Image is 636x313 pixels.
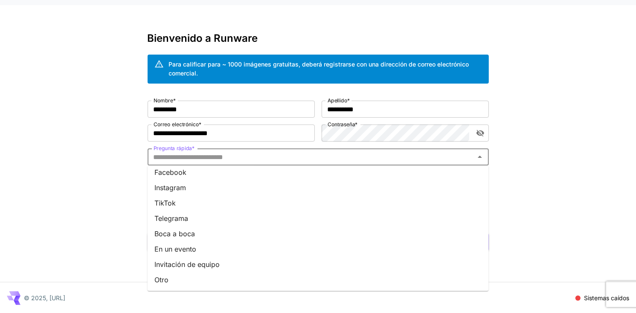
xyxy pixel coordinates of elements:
li: Telegrama [148,211,489,226]
p: Sistemas caídos [584,293,629,302]
li: Invitación de equipo [148,257,489,272]
li: En un evento [148,241,489,257]
label: Correo electrónico [154,121,202,128]
label: Apellido [328,97,350,104]
label: Pregunta rápida [154,145,195,152]
li: Instagram [148,180,489,195]
li: Boca a boca [148,226,489,241]
button: Cerrar [474,151,486,163]
li: Otro [148,272,489,287]
button: Alternar visibilidad de contraseña [473,125,488,141]
p: © 2025, [URL] [24,293,65,302]
li: TikTok [148,195,489,211]
label: Contraseña [328,121,358,128]
div: Para calificar para ~ 1000 imágenes gratuitas, deberá registrarse con una dirección de correo ele... [169,60,482,78]
h3: Bienvenido a Runware [148,32,489,44]
label: Nombre [154,97,176,104]
li: Facebook [148,165,489,180]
